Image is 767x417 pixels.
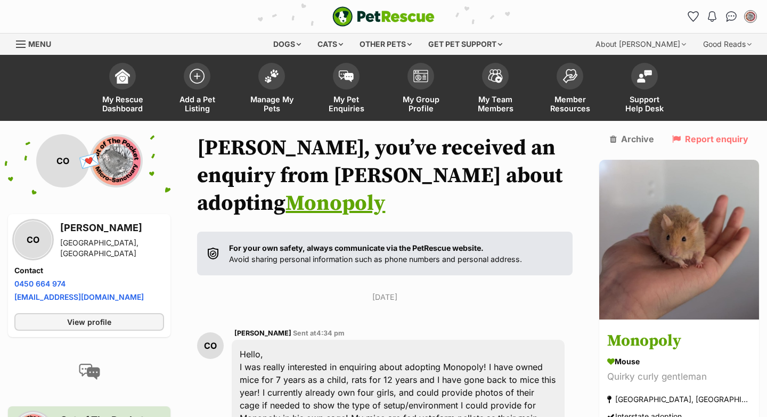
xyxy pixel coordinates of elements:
span: Manage My Pets [248,95,296,113]
a: Support Help Desk [607,58,682,121]
img: manage-my-pets-icon-02211641906a0b7f246fdf0571729dbe1e7629f14944591b6c1af311fb30b64b.svg [264,69,279,83]
h4: Contact [14,265,164,276]
span: My Rescue Dashboard [99,95,146,113]
img: Arrabella Dee profile pic [745,11,756,22]
span: My Pet Enquiries [322,95,370,113]
img: notifications-46538b983faf8c2785f20acdc204bb7945ddae34d4c08c2a6579f10ce5e182be.svg [708,11,716,22]
button: My account [742,8,759,25]
p: Avoid sharing personal information such as phone numbers and personal address. [229,242,522,265]
div: CO [14,221,52,258]
a: Add a Pet Listing [160,58,234,121]
a: PetRescue [332,6,435,27]
span: Member Resources [546,95,594,113]
h1: [PERSON_NAME], you’ve received an enquiry from [PERSON_NAME] about adopting [197,134,573,217]
div: CO [197,332,224,359]
div: Cats [310,34,350,55]
a: My Pet Enquiries [309,58,383,121]
img: conversation-icon-4a6f8262b818ee0b60e3300018af0b2d0b884aa5de6e9bcb8d3d4eeb1a70a7c4.svg [79,364,100,380]
img: pet-enquiries-icon-7e3ad2cf08bfb03b45e93fb7055b45f3efa6380592205ae92323e6603595dc1f.svg [339,70,354,82]
a: Monopoly [285,190,385,217]
img: dashboard-icon-eb2f2d2d3e046f16d808141f083e7271f6b2e854fb5c12c21221c1fb7104beca.svg [115,69,130,84]
a: [EMAIL_ADDRESS][DOMAIN_NAME] [14,292,144,301]
img: team-members-icon-5396bd8760b3fe7c0b43da4ab00e1e3bb1a5d9ba89233759b79545d2d3fc5d0d.svg [488,69,503,83]
a: Conversations [723,8,740,25]
img: Monopoly [599,160,759,320]
a: View profile [14,313,164,331]
span: 💌 [77,150,101,173]
a: Manage My Pets [234,58,309,121]
strong: For your own safety, always communicate via the PetRescue website. [229,243,484,252]
a: Menu [16,34,59,53]
a: Member Resources [533,58,607,121]
img: group-profile-icon-3fa3cf56718a62981997c0bc7e787c4b2cf8bcc04b72c1350f741eb67cf2f40e.svg [413,70,428,83]
a: My Rescue Dashboard [85,58,160,121]
img: chat-41dd97257d64d25036548639549fe6c8038ab92f7586957e7f3b1b290dea8141.svg [726,11,737,22]
span: My Group Profile [397,95,445,113]
div: About [PERSON_NAME] [588,34,693,55]
a: Archive [610,134,654,144]
h3: Monopoly [607,330,751,354]
span: [PERSON_NAME] [234,329,291,337]
ul: Account quick links [684,8,759,25]
div: Get pet support [421,34,510,55]
a: My Team Members [458,58,533,121]
img: add-pet-listing-icon-0afa8454b4691262ce3f59096e99ab1cd57d4a30225e0717b998d2c9b9846f56.svg [190,69,205,84]
div: [GEOGRAPHIC_DATA], [GEOGRAPHIC_DATA] [60,238,164,259]
span: Support Help Desk [621,95,668,113]
div: [GEOGRAPHIC_DATA], [GEOGRAPHIC_DATA] [607,393,751,407]
a: 0450 664 974 [14,279,66,288]
a: My Group Profile [383,58,458,121]
p: [DATE] [197,291,573,302]
span: Sent at [293,329,345,337]
button: Notifications [704,8,721,25]
span: 4:34 pm [316,329,345,337]
div: CO [36,134,89,187]
div: Quirky curly gentleman [607,370,751,385]
span: Menu [28,39,51,48]
img: Out of The Pocket Micro-Sanctuary profile pic [89,134,143,187]
span: View profile [67,316,111,328]
div: Good Reads [696,34,759,55]
img: logo-e224e6f780fb5917bec1dbf3a21bbac754714ae5b6737aabdf751b685950b380.svg [332,6,435,27]
div: Dogs [266,34,308,55]
div: Other pets [352,34,419,55]
span: Add a Pet Listing [173,95,221,113]
h3: [PERSON_NAME] [60,220,164,235]
img: member-resources-icon-8e73f808a243e03378d46382f2149f9095a855e16c252ad45f914b54edf8863c.svg [562,69,577,83]
span: My Team Members [471,95,519,113]
div: Mouse [607,356,751,367]
a: Report enquiry [672,134,748,144]
img: help-desk-icon-fdf02630f3aa405de69fd3d07c3f3aa587a6932b1a1747fa1d2bba05be0121f9.svg [637,70,652,83]
a: Favourites [684,8,701,25]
